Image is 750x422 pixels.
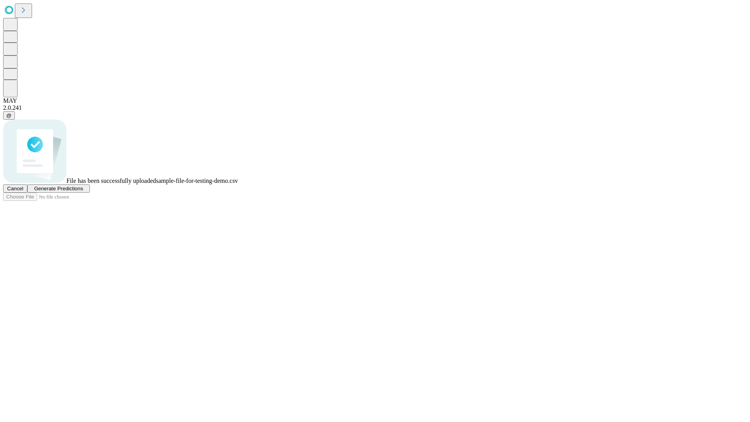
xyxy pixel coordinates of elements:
button: @ [3,111,15,120]
span: File has been successfully uploaded [66,177,156,184]
span: Cancel [7,186,23,191]
span: @ [6,113,12,118]
span: Generate Predictions [34,186,83,191]
div: 2.0.241 [3,104,747,111]
button: Generate Predictions [27,184,90,193]
div: MAY [3,97,747,104]
span: sample-file-for-testing-demo.csv [156,177,238,184]
button: Cancel [3,184,27,193]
